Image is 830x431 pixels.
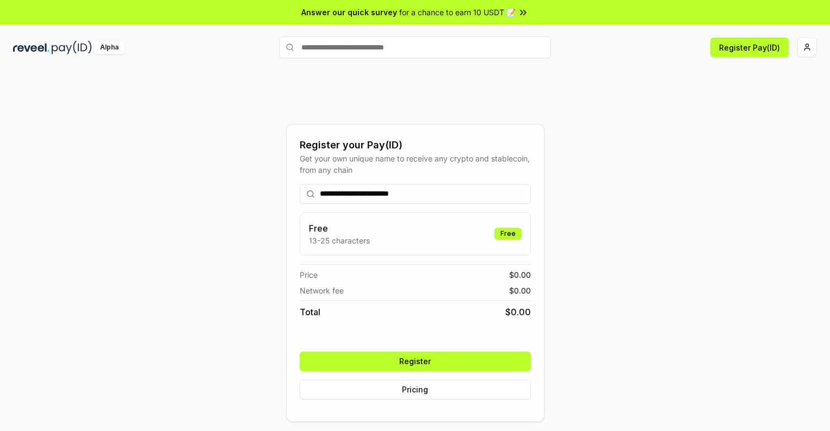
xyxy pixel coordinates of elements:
[505,305,531,318] span: $ 0.00
[509,269,531,280] span: $ 0.00
[309,235,370,246] p: 13-25 characters
[300,269,318,280] span: Price
[13,41,49,54] img: reveel_dark
[300,305,320,318] span: Total
[300,380,531,399] button: Pricing
[301,7,397,18] span: Answer our quick survey
[710,38,789,57] button: Register Pay(ID)
[309,222,370,235] h3: Free
[300,138,531,153] div: Register your Pay(ID)
[494,228,522,240] div: Free
[300,352,531,371] button: Register
[52,41,92,54] img: pay_id
[300,153,531,176] div: Get your own unique name to receive any crypto and stablecoin, from any chain
[300,285,344,296] span: Network fee
[399,7,516,18] span: for a chance to earn 10 USDT 📝
[509,285,531,296] span: $ 0.00
[94,41,125,54] div: Alpha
